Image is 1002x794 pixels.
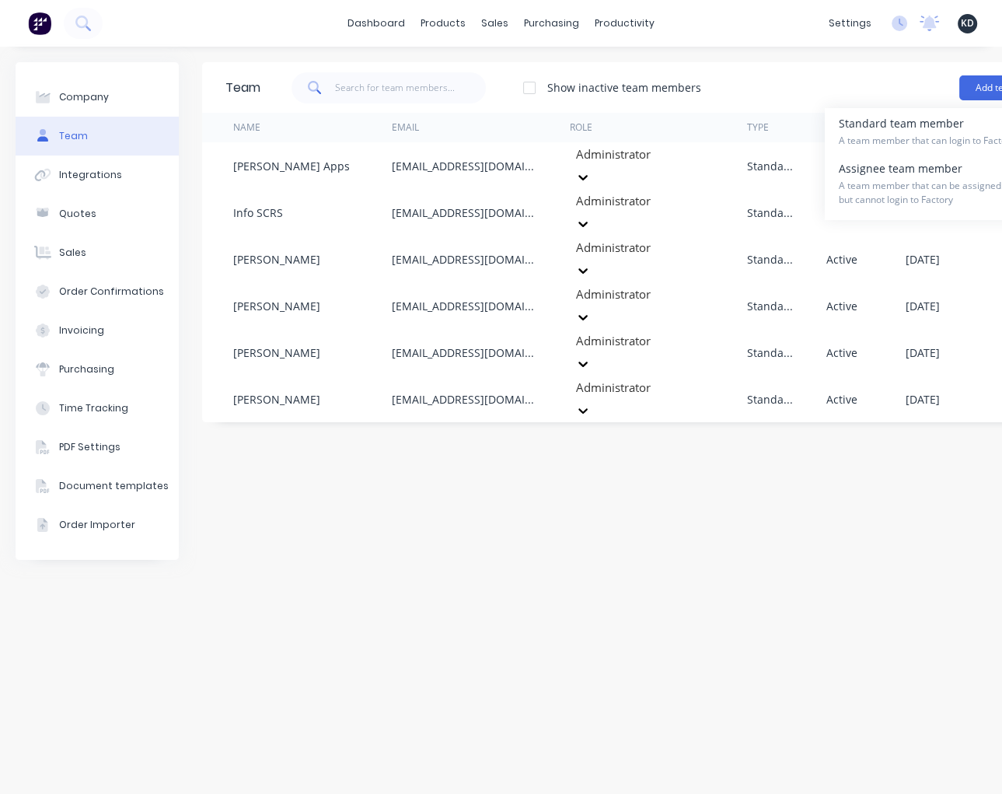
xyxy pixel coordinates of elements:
button: Order Importer [16,505,179,544]
button: Sales [16,233,179,272]
button: Integrations [16,156,179,194]
div: productivity [587,12,662,35]
div: settings [821,12,879,35]
div: [EMAIL_ADDRESS][DOMAIN_NAME] [391,298,538,314]
div: [EMAIL_ADDRESS][DOMAIN_NAME] [391,158,538,174]
button: Invoicing [16,311,179,350]
div: Quotes [59,207,96,221]
div: Invoicing [59,324,104,338]
button: Quotes [16,194,179,233]
div: sales [473,12,516,35]
div: products [413,12,473,35]
div: Order Importer [59,518,135,532]
div: [DATE] [906,251,940,268]
div: Active [826,298,857,314]
input: Search for team members... [335,72,487,103]
div: [PERSON_NAME] [233,251,320,268]
div: Active [826,251,857,268]
div: Team [225,79,260,97]
div: Type [747,121,769,135]
div: Integrations [59,168,122,182]
img: Factory [28,12,51,35]
div: Team [59,129,88,143]
div: Standard [747,391,795,407]
div: Show inactive team members [547,79,701,96]
div: [DATE] [906,391,940,407]
button: Time Tracking [16,389,179,428]
div: [PERSON_NAME] [233,345,320,361]
div: Standard [747,158,795,174]
div: Role [569,121,592,135]
button: Team [16,117,179,156]
div: purchasing [516,12,587,35]
div: [EMAIL_ADDRESS][DOMAIN_NAME] [391,345,538,361]
div: Standard [747,205,795,221]
button: Purchasing [16,350,179,389]
div: [PERSON_NAME] [233,298,320,314]
button: PDF Settings [16,428,179,467]
div: [PERSON_NAME] Apps [233,158,350,174]
a: dashboard [340,12,413,35]
div: PDF Settings [59,440,120,454]
div: Company [59,90,109,104]
div: Time Tracking [59,401,128,415]
div: Document templates [59,479,169,493]
div: Sales [59,246,86,260]
div: Order Confirmations [59,285,164,299]
div: Active [826,345,857,361]
div: Info SCRS [233,205,283,221]
div: [EMAIL_ADDRESS][DOMAIN_NAME] [391,391,538,407]
div: Email [391,121,418,135]
div: [EMAIL_ADDRESS][DOMAIN_NAME] [391,205,538,221]
div: [DATE] [906,345,940,361]
div: [PERSON_NAME] [233,391,320,407]
button: Order Confirmations [16,272,179,311]
span: KD [961,16,974,30]
div: [DATE] [906,298,940,314]
div: Standard [747,298,795,314]
div: [EMAIL_ADDRESS][DOMAIN_NAME] [391,251,538,268]
div: Standard [747,251,795,268]
div: Active [826,391,857,407]
div: Purchasing [59,362,114,376]
button: Company [16,78,179,117]
div: Standard [747,345,795,361]
button: Document templates [16,467,179,505]
div: Name [233,121,260,135]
